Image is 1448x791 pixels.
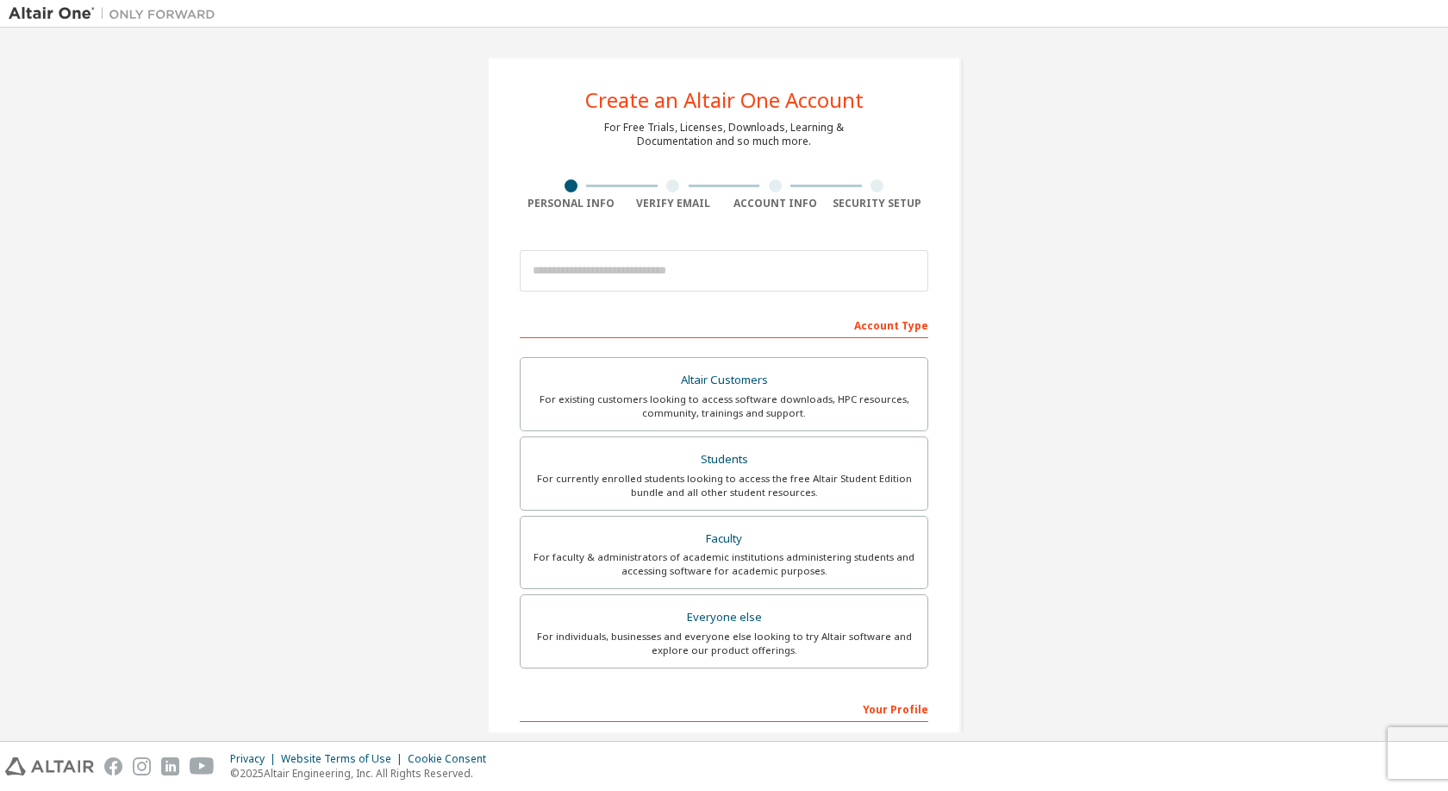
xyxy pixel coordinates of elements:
img: Altair One [9,5,224,22]
img: altair_logo.svg [5,757,94,775]
label: First Name [520,731,719,744]
div: Website Terms of Use [281,752,408,766]
label: Last Name [729,731,928,744]
div: Privacy [230,752,281,766]
div: Faculty [531,527,917,551]
img: facebook.svg [104,757,122,775]
div: Verify Email [622,197,725,210]
div: Account Type [520,311,928,338]
div: For Free Trials, Licenses, Downloads, Learning & Documentation and so much more. [604,121,844,148]
img: linkedin.svg [161,757,179,775]
div: Students [531,448,917,472]
img: youtube.svg [190,757,215,775]
div: Your Profile [520,694,928,722]
div: Everyone else [531,606,917,630]
p: © 2025 Altair Engineering, Inc. All Rights Reserved. [230,766,496,781]
div: For currently enrolled students looking to access the free Altair Student Edition bundle and all ... [531,472,917,499]
div: For individuals, businesses and everyone else looking to try Altair software and explore our prod... [531,630,917,657]
div: Cookie Consent [408,752,496,766]
div: Create an Altair One Account [585,90,864,110]
div: For existing customers looking to access software downloads, HPC resources, community, trainings ... [531,392,917,420]
div: For faculty & administrators of academic institutions administering students and accessing softwa... [531,550,917,578]
div: Altair Customers [531,368,917,392]
div: Security Setup [827,197,929,210]
img: instagram.svg [133,757,151,775]
div: Account Info [724,197,827,210]
div: Personal Info [520,197,622,210]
